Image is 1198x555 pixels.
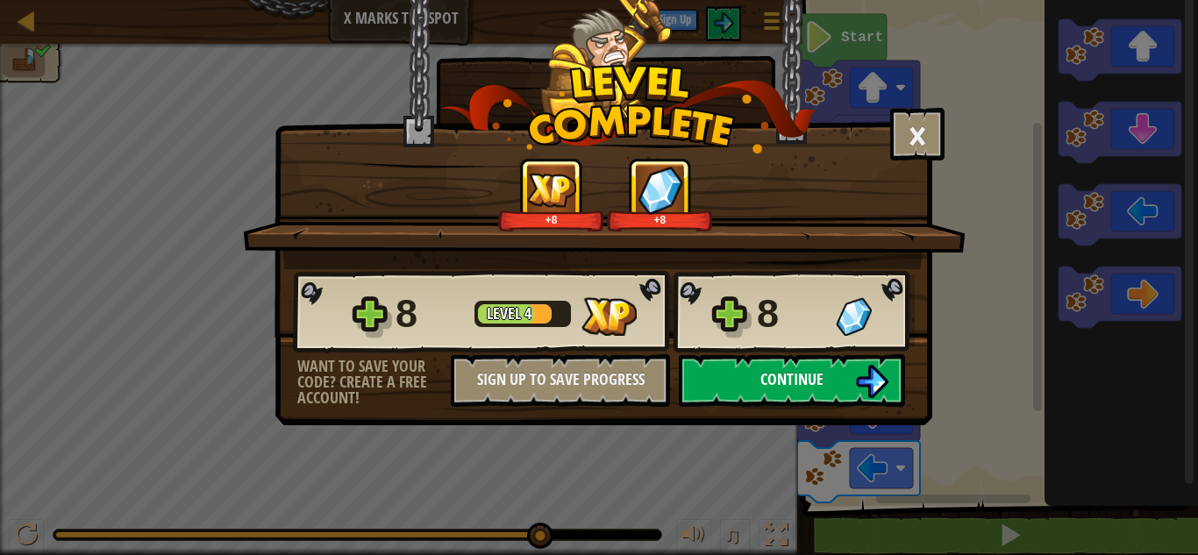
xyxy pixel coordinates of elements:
[451,354,670,407] button: Sign Up to Save Progress
[297,359,451,406] div: Want to save your code? Create a free account!
[502,213,601,226] div: +8
[890,108,945,160] button: ×
[679,354,905,407] button: Continue
[757,286,825,342] div: 8
[440,65,816,153] img: level_complete.png
[836,297,872,336] img: Gems Gained
[524,302,531,324] span: 4
[396,286,464,342] div: 8
[760,368,824,390] span: Continue
[487,302,524,324] span: Level
[527,173,576,207] img: XP Gained
[581,297,637,336] img: XP Gained
[610,213,710,226] div: +8
[855,365,888,398] img: Continue
[638,166,683,214] img: Gems Gained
